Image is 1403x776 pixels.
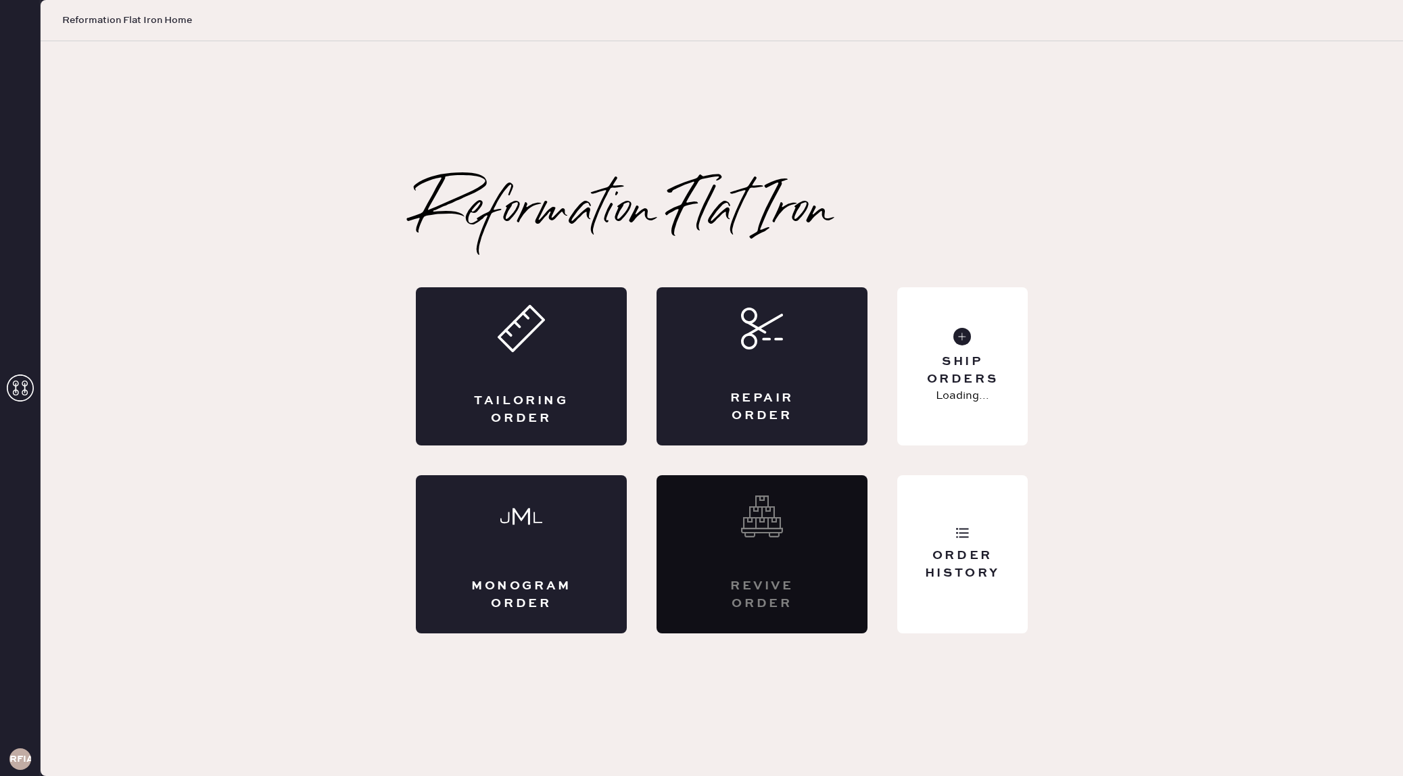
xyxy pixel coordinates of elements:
p: Loading... [936,388,989,404]
div: Interested? Contact us at care@hemster.co [657,475,867,633]
div: Monogram Order [470,578,573,612]
div: Ship Orders [908,354,1017,387]
h3: RFIA [9,754,31,764]
div: Repair Order [711,390,813,424]
div: Tailoring Order [470,393,573,427]
div: Revive order [711,578,813,612]
span: Reformation Flat Iron Home [62,14,192,27]
div: Order History [908,548,1017,581]
h2: Reformation Flat Iron [416,185,834,239]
